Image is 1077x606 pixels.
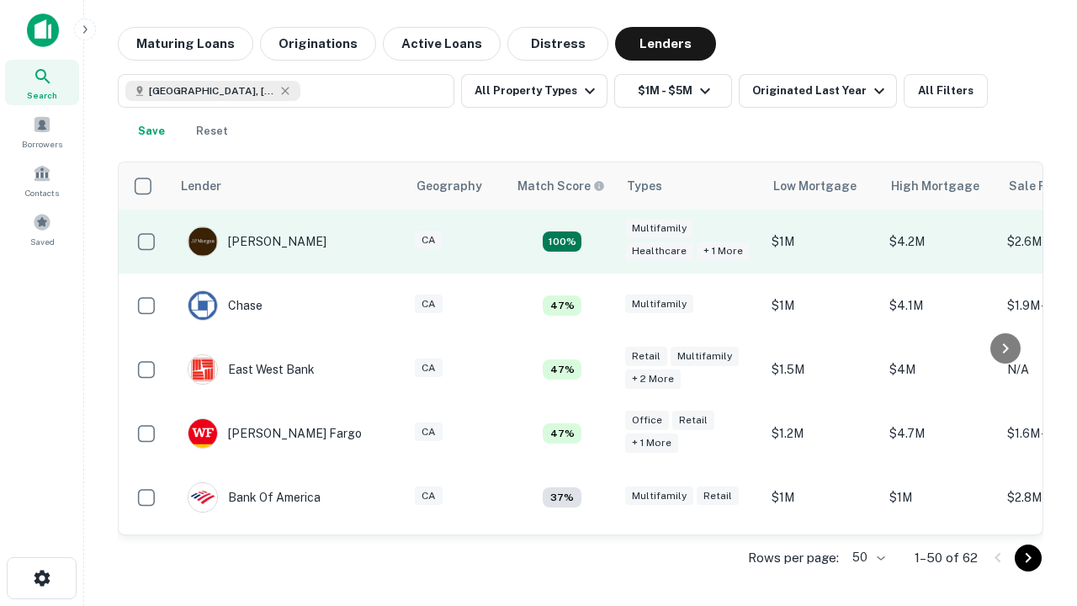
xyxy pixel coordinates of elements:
button: Go to next page [1015,545,1042,571]
div: High Mortgage [891,176,979,196]
td: $4M [881,338,999,401]
div: Multifamily [625,486,693,506]
div: Lender [181,176,221,196]
img: picture [188,419,217,448]
div: Geography [416,176,482,196]
button: [GEOGRAPHIC_DATA], [GEOGRAPHIC_DATA], [GEOGRAPHIC_DATA] [118,74,454,108]
th: High Mortgage [881,162,999,210]
td: $4.7M [881,401,999,465]
span: Borrowers [22,137,62,151]
div: Office [625,411,669,430]
div: CA [415,423,443,442]
div: + 1 more [625,433,678,453]
div: Matching Properties: 5, hasApolloMatch: undefined [543,423,581,444]
h6: Match Score [517,177,602,195]
div: CA [415,231,443,250]
span: Search [27,88,57,102]
div: Healthcare [625,242,693,261]
div: Multifamily [625,295,693,314]
td: $1M [763,210,881,274]
div: + 1 more [697,242,750,261]
button: Distress [507,27,608,61]
div: Matching Properties: 5, hasApolloMatch: undefined [543,295,581,316]
button: Active Loans [383,27,501,61]
th: Capitalize uses an advanced AI algorithm to match your search with the best lender. The match sco... [507,162,617,210]
button: Originations [260,27,376,61]
th: Geography [406,162,507,210]
div: Multifamily [671,347,739,366]
img: picture [188,227,217,256]
a: Contacts [5,157,79,203]
td: $4.1M [881,274,999,338]
div: Matching Properties: 19, hasApolloMatch: undefined [543,231,581,252]
p: Rows per page: [748,548,839,568]
th: Types [617,162,763,210]
span: [GEOGRAPHIC_DATA], [GEOGRAPHIC_DATA], [GEOGRAPHIC_DATA] [149,83,275,98]
div: Low Mortgage [773,176,857,196]
div: [PERSON_NAME] Fargo [188,418,362,449]
div: Matching Properties: 4, hasApolloMatch: undefined [543,487,581,508]
button: Reset [185,114,239,148]
div: CA [415,295,443,314]
button: Maturing Loans [118,27,253,61]
div: Chase [188,290,263,321]
button: Lenders [615,27,716,61]
div: Bank Of America [188,482,321,513]
td: $1.2M [763,401,881,465]
div: Capitalize uses an advanced AI algorithm to match your search with the best lender. The match sco... [517,177,605,195]
div: Retail [625,347,667,366]
div: CA [415,359,443,378]
div: Matching Properties: 5, hasApolloMatch: undefined [543,359,581,380]
div: Multifamily [625,219,693,238]
td: $1M [763,274,881,338]
div: 50 [846,545,888,570]
div: Retail [672,411,714,430]
td: $1.5M [763,338,881,401]
img: picture [188,483,217,512]
a: Borrowers [5,109,79,154]
div: East West Bank [188,354,315,385]
span: Saved [30,235,55,248]
a: Search [5,60,79,105]
button: All Property Types [461,74,607,108]
td: $1.4M [763,529,881,593]
p: 1–50 of 62 [915,548,978,568]
button: Save your search to get updates of matches that match your search criteria. [125,114,178,148]
td: $4.5M [881,529,999,593]
div: Types [627,176,662,196]
th: Lender [171,162,406,210]
button: Originated Last Year [739,74,897,108]
div: Originated Last Year [752,81,889,101]
div: CA [415,486,443,506]
img: picture [188,291,217,320]
td: $4.2M [881,210,999,274]
a: Saved [5,206,79,252]
img: picture [188,355,217,384]
span: Contacts [25,186,59,199]
td: $1M [881,465,999,529]
button: $1M - $5M [614,74,732,108]
div: + 2 more [625,369,681,389]
button: All Filters [904,74,988,108]
div: Retail [697,486,739,506]
iframe: Chat Widget [993,417,1077,498]
th: Low Mortgage [763,162,881,210]
div: [PERSON_NAME] [188,226,326,257]
td: $1M [763,465,881,529]
img: capitalize-icon.png [27,13,59,47]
